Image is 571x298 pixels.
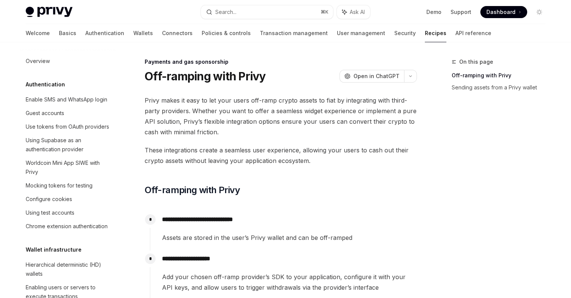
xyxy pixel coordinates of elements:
div: Configure cookies [26,195,72,204]
a: Connectors [162,24,193,42]
div: Mocking tokens for testing [26,181,93,190]
a: Sending assets from a Privy wallet [452,81,551,94]
a: Welcome [26,24,50,42]
div: Overview [26,57,50,66]
a: Wallets [133,24,153,42]
div: Payments and gas sponsorship [145,58,417,66]
div: Using Supabase as an authentication provider [26,136,112,154]
a: Policies & controls [202,24,251,42]
a: API reference [455,24,491,42]
div: Worldcoin Mini App SIWE with Privy [26,158,112,177]
h5: Authentication [26,80,65,89]
a: Chrome extension authentication [20,220,116,233]
a: Using test accounts [20,206,116,220]
a: Basics [59,24,76,42]
a: Support [451,8,471,16]
div: Guest accounts [26,109,64,118]
h5: Wallet infrastructure [26,245,82,254]
div: Chrome extension authentication [26,222,108,231]
h1: Off-ramping with Privy [145,69,266,83]
span: These integrations create a seamless user experience, allowing your users to cash out their crypt... [145,145,417,166]
span: Ask AI [350,8,365,16]
div: Hierarchical deterministic (HD) wallets [26,260,112,278]
button: Toggle dark mode [533,6,545,18]
span: Dashboard [486,8,515,16]
div: Search... [215,8,236,17]
span: Assets are stored in the user’s Privy wallet and can be off-ramped [162,232,417,243]
button: Search...⌘K [201,5,333,19]
button: Open in ChatGPT [340,70,404,83]
a: User management [337,24,385,42]
a: Security [394,24,416,42]
div: Use tokens from OAuth providers [26,122,109,131]
div: Enable SMS and WhatsApp login [26,95,107,104]
span: Privy makes it easy to let your users off-ramp crypto assets to fiat by integrating with third-pa... [145,95,417,137]
a: Enable SMS and WhatsApp login [20,93,116,106]
a: Guest accounts [20,106,116,120]
span: On this page [459,57,493,66]
a: Configure cookies [20,192,116,206]
a: Hierarchical deterministic (HD) wallets [20,258,116,281]
a: Recipes [425,24,446,42]
a: Off-ramping with Privy [452,69,551,81]
a: Using Supabase as an authentication provider [20,134,116,156]
span: Open in ChatGPT [353,72,400,80]
img: light logo [26,7,73,17]
button: Ask AI [337,5,370,19]
a: Transaction management [260,24,328,42]
a: Worldcoin Mini App SIWE with Privy [20,156,116,179]
div: Using test accounts [26,208,74,217]
span: ⌘ K [321,9,329,15]
a: Overview [20,54,116,68]
a: Dashboard [480,6,527,18]
span: Off-ramping with Privy [145,184,240,196]
a: Authentication [85,24,124,42]
a: Use tokens from OAuth providers [20,120,116,134]
span: Add your chosen off-ramp provider’s SDK to your application, configure it with your API keys, and... [162,272,417,293]
a: Mocking tokens for testing [20,179,116,192]
a: Demo [426,8,441,16]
